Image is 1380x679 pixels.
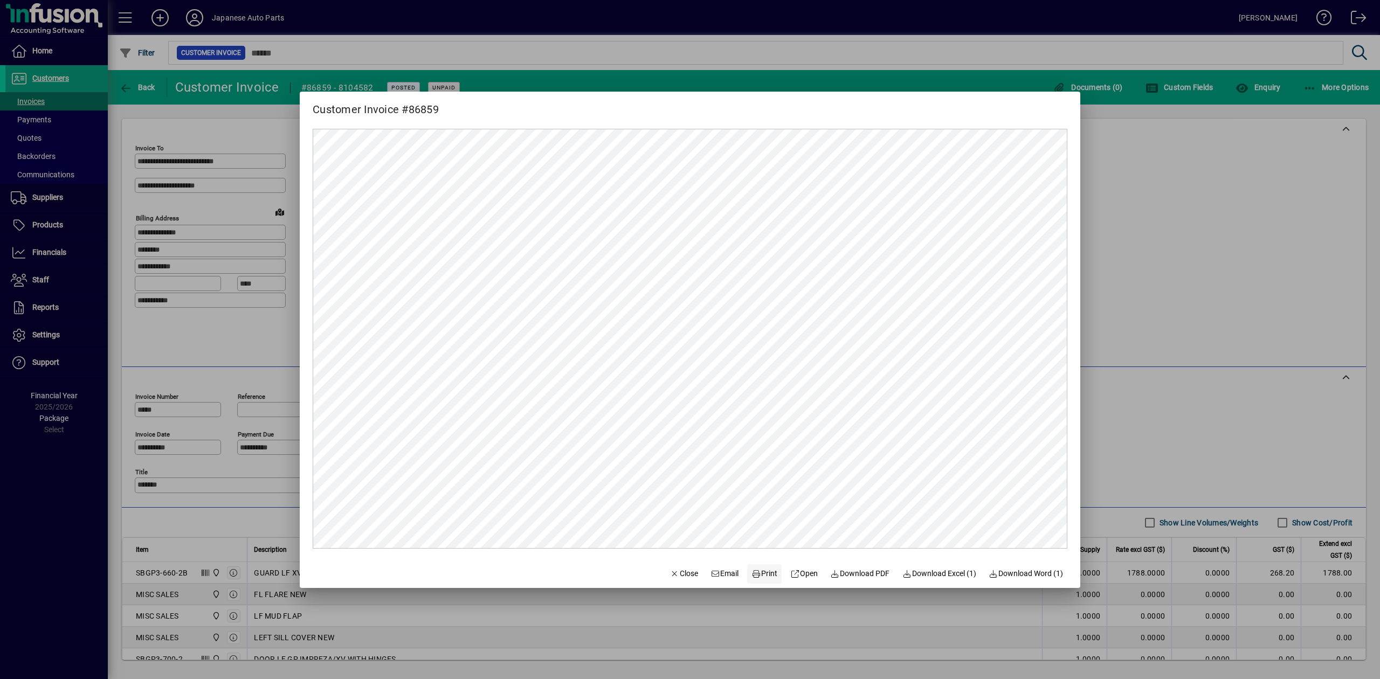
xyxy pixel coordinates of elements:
[711,568,739,579] span: Email
[902,568,976,579] span: Download Excel (1)
[786,564,822,584] a: Open
[747,564,782,584] button: Print
[300,92,452,118] h2: Customer Invoice #86859
[666,564,702,584] button: Close
[831,568,890,579] span: Download PDF
[707,564,743,584] button: Email
[751,568,777,579] span: Print
[826,564,894,584] a: Download PDF
[898,564,981,584] button: Download Excel (1)
[670,568,698,579] span: Close
[985,564,1068,584] button: Download Word (1)
[989,568,1064,579] span: Download Word (1)
[790,568,818,579] span: Open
